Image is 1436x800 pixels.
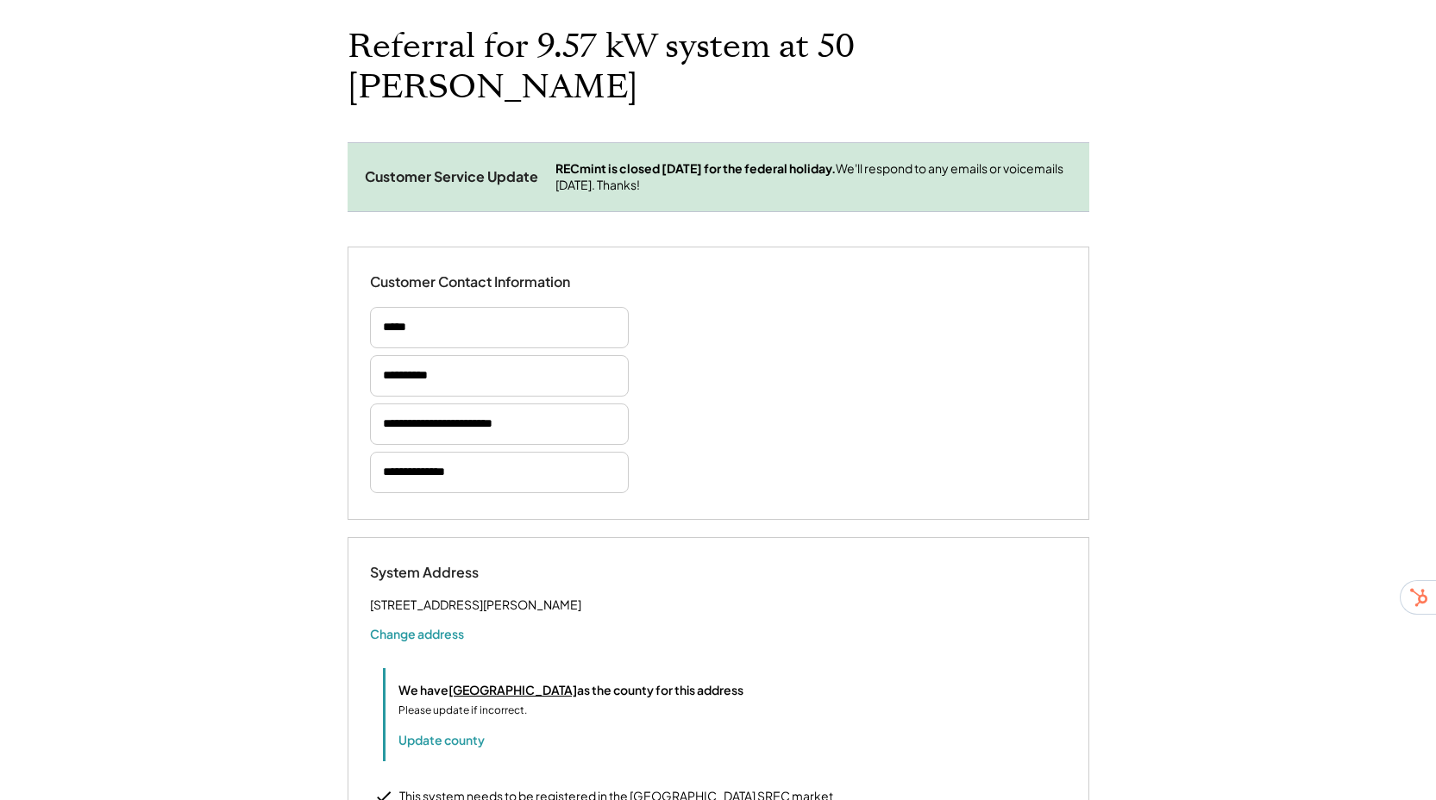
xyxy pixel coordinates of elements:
div: Please update if incorrect. [398,703,527,718]
div: Customer Service Update [365,168,538,186]
div: Customer Contact Information [370,273,570,291]
h1: Referral for 9.57 kW system at 50 [PERSON_NAME] [348,27,1089,108]
button: Update county [398,731,485,748]
div: We have as the county for this address [398,681,743,699]
div: System Address [370,564,542,582]
strong: RECmint is closed [DATE] for the federal holiday. [555,160,836,176]
div: [STREET_ADDRESS][PERSON_NAME] [370,594,581,616]
u: [GEOGRAPHIC_DATA] [448,682,577,697]
button: Change address [370,625,464,642]
div: We'll respond to any emails or voicemails [DATE]. Thanks! [555,160,1072,194]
